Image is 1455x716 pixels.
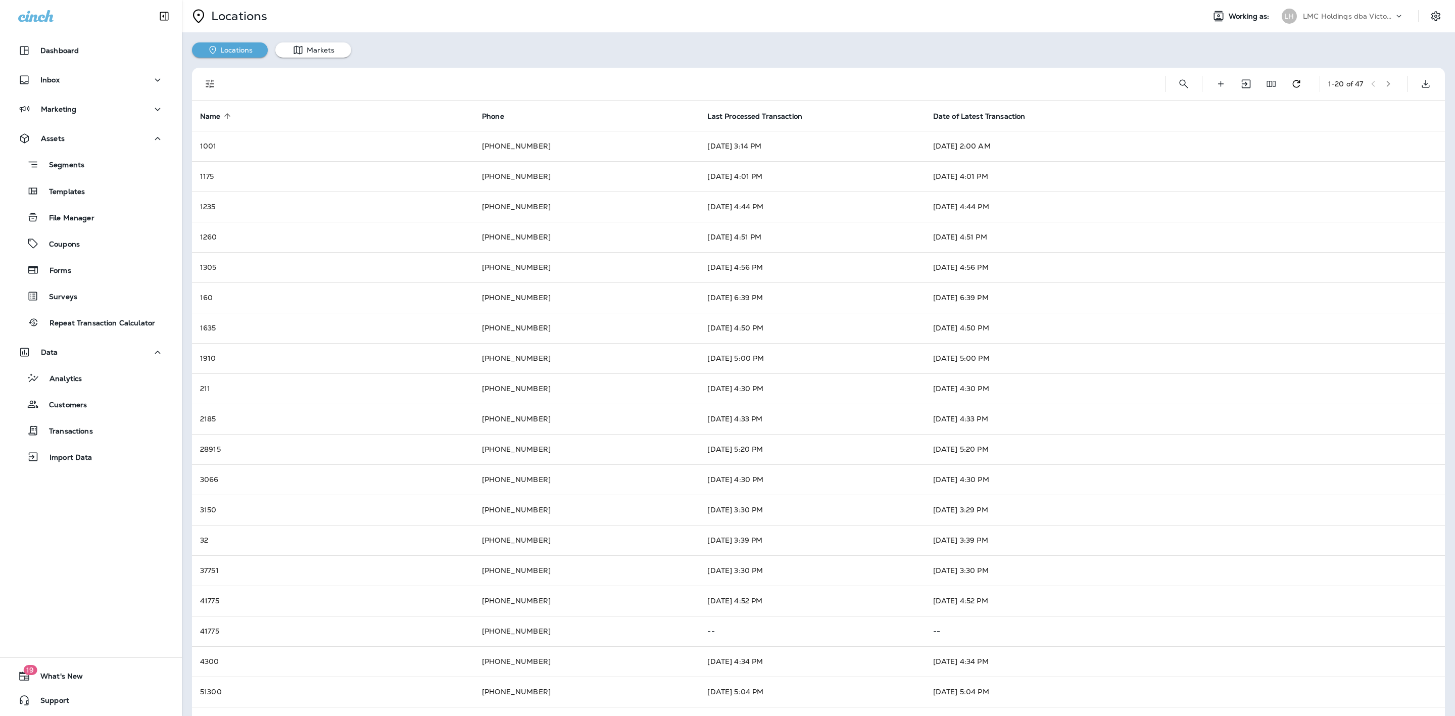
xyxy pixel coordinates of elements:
[10,446,172,467] button: Import Data
[10,233,172,254] button: Coupons
[192,373,474,404] td: 211
[10,666,172,686] button: 19What's New
[699,282,925,313] td: [DATE] 6:39 PM
[925,222,1445,252] td: [DATE] 4:51 PM
[192,495,474,525] td: 3150
[699,222,925,252] td: [DATE] 4:51 PM
[474,586,699,616] td: [PHONE_NUMBER]
[192,555,474,586] td: 37751
[933,112,1039,121] span: Date of Latest Transaction
[699,161,925,192] td: [DATE] 4:01 PM
[200,74,220,94] button: Filters
[699,677,925,707] td: [DATE] 5:04 PM
[192,252,474,282] td: 1305
[925,434,1445,464] td: [DATE] 5:20 PM
[39,374,82,384] p: Analytics
[707,112,815,121] span: Last Processed Transaction
[925,282,1445,313] td: [DATE] 6:39 PM
[40,76,60,84] p: Inbox
[474,222,699,252] td: [PHONE_NUMBER]
[474,434,699,464] td: [PHONE_NUMBER]
[699,252,925,282] td: [DATE] 4:56 PM
[1229,12,1272,21] span: Working as:
[925,404,1445,434] td: [DATE] 4:33 PM
[10,207,172,228] button: File Manager
[10,690,172,710] button: Support
[10,154,172,175] button: Segments
[10,367,172,389] button: Analytics
[39,266,71,276] p: Forms
[474,464,699,495] td: [PHONE_NUMBER]
[30,672,83,684] span: What's New
[192,616,474,646] td: 41775
[474,404,699,434] td: [PHONE_NUMBER]
[699,131,925,161] td: [DATE] 3:14 PM
[474,495,699,525] td: [PHONE_NUMBER]
[925,495,1445,525] td: [DATE] 3:29 PM
[925,131,1445,161] td: [DATE] 2:00 AM
[39,427,93,437] p: Transactions
[925,677,1445,707] td: [DATE] 5:04 PM
[1416,74,1436,94] button: Export as CSV
[10,70,172,90] button: Inbox
[41,348,58,356] p: Data
[474,282,699,313] td: [PHONE_NUMBER]
[39,240,80,250] p: Coupons
[1328,80,1363,88] div: 1 - 20 of 47
[699,343,925,373] td: [DATE] 5:00 PM
[39,319,155,328] p: Repeat Transaction Calculator
[699,464,925,495] td: [DATE] 4:30 PM
[699,555,925,586] td: [DATE] 3:30 PM
[933,112,1026,121] span: Date of Latest Transaction
[30,696,69,708] span: Support
[699,373,925,404] td: [DATE] 4:30 PM
[192,525,474,555] td: 32
[925,161,1445,192] td: [DATE] 4:01 PM
[699,192,925,222] td: [DATE] 4:44 PM
[1236,74,1256,94] button: Import Locations
[925,192,1445,222] td: [DATE] 4:44 PM
[150,6,178,26] button: Collapse Sidebar
[925,373,1445,404] td: [DATE] 4:30 PM
[10,128,172,149] button: Assets
[699,434,925,464] td: [DATE] 5:20 PM
[39,187,85,197] p: Templates
[192,42,268,58] button: Locations
[10,40,172,61] button: Dashboard
[474,555,699,586] td: [PHONE_NUMBER]
[1174,74,1194,94] button: Search Locations
[699,404,925,434] td: [DATE] 4:33 PM
[925,343,1445,373] td: [DATE] 5:00 PM
[41,105,76,113] p: Marketing
[192,313,474,343] td: 1635
[192,192,474,222] td: 1235
[192,677,474,707] td: 51300
[192,586,474,616] td: 41775
[699,586,925,616] td: [DATE] 4:52 PM
[1286,78,1306,87] span: Refresh transaction statistics
[474,131,699,161] td: [PHONE_NUMBER]
[925,555,1445,586] td: [DATE] 3:30 PM
[474,161,699,192] td: [PHONE_NUMBER]
[1427,7,1445,25] button: Settings
[699,495,925,525] td: [DATE] 3:30 PM
[10,259,172,280] button: Forms
[474,646,699,677] td: [PHONE_NUMBER]
[925,525,1445,555] td: [DATE] 3:39 PM
[39,214,94,223] p: File Manager
[192,464,474,495] td: 3066
[23,665,37,675] span: 19
[200,112,221,121] span: Name
[39,401,87,410] p: Customers
[10,180,172,202] button: Templates
[39,161,84,171] p: Segments
[925,586,1445,616] td: [DATE] 4:52 PM
[192,282,474,313] td: 160
[474,616,699,646] td: [PHONE_NUMBER]
[1261,74,1281,94] button: Edit Fields
[207,9,267,24] p: Locations
[192,343,474,373] td: 1910
[192,646,474,677] td: 4300
[925,464,1445,495] td: [DATE] 4:30 PM
[41,134,65,142] p: Assets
